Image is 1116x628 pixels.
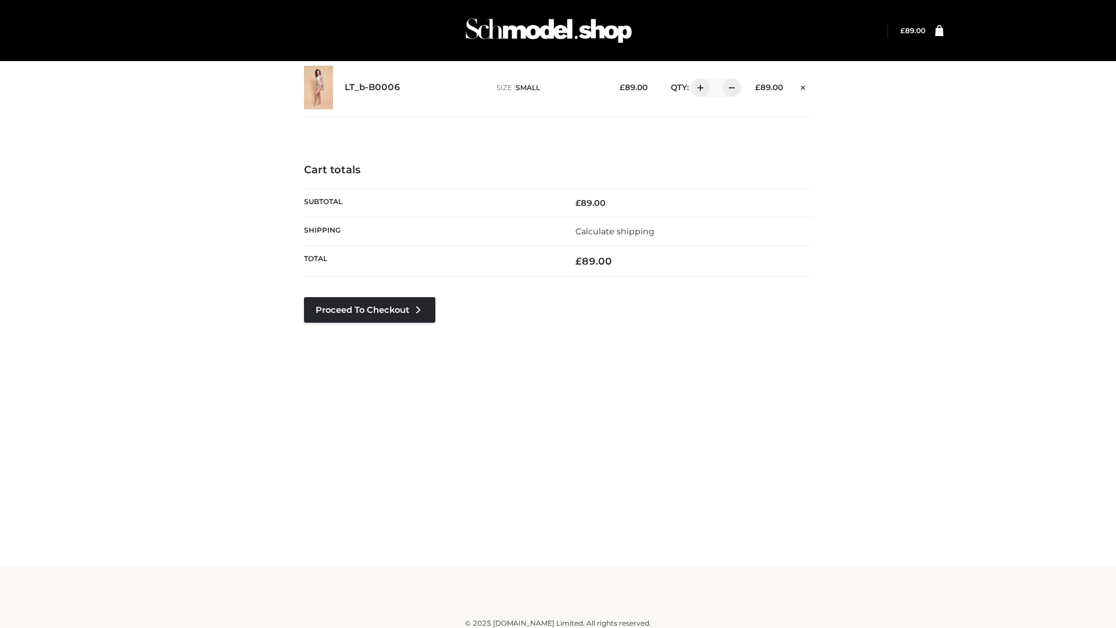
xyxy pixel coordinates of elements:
span: £ [755,83,760,92]
a: Calculate shipping [575,226,654,237]
a: Remove this item [795,78,812,94]
th: Subtotal [304,188,558,217]
h4: Cart totals [304,164,812,177]
th: Shipping [304,217,558,245]
bdi: 89.00 [620,83,648,92]
div: QTY: [659,78,737,97]
a: LT_b-B0006 [345,82,400,93]
th: Total [304,246,558,277]
span: £ [575,255,582,267]
a: £89.00 [900,26,925,35]
span: SMALL [516,83,540,92]
bdi: 89.00 [575,255,612,267]
span: £ [620,83,625,92]
bdi: 89.00 [575,198,606,208]
span: £ [575,198,581,208]
span: £ [900,26,905,35]
img: Schmodel Admin 964 [462,8,636,53]
a: Proceed to Checkout [304,297,435,323]
img: LT_b-B0006 - SMALL [304,66,333,109]
p: size : [496,83,602,93]
bdi: 89.00 [755,83,783,92]
bdi: 89.00 [900,26,925,35]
